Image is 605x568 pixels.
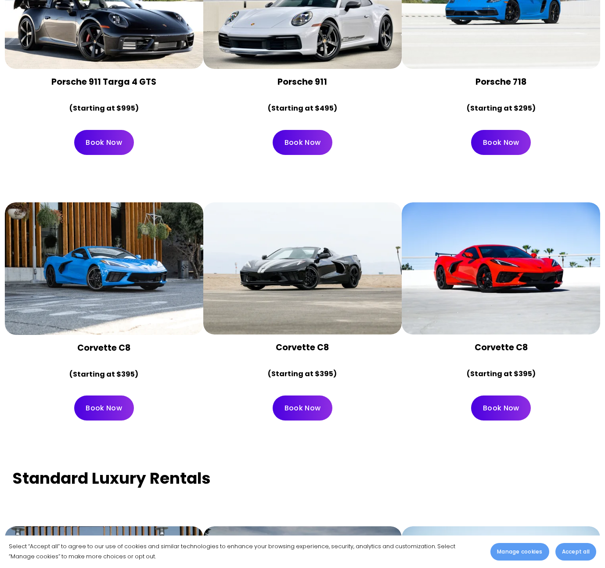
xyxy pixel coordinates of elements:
[74,130,134,155] a: Book Now
[475,342,528,353] strong: Corvette C8
[51,76,156,88] strong: Porsche 911 Targa 4 GTS
[273,130,332,155] a: Book Now
[74,395,134,421] a: Book Now
[69,369,138,379] strong: (Starting at $395)
[12,467,211,489] strong: Standard Luxury Rentals
[276,342,329,353] strong: Corvette C8
[467,369,536,379] strong: (Starting at $395)
[475,76,526,88] strong: Porsche 718
[467,103,536,113] strong: (Starting at $295)
[77,342,130,354] strong: Corvette C8
[273,395,332,421] a: Book Now
[562,548,590,556] span: Accept all
[555,543,596,561] button: Accept all
[203,202,402,335] button: Sport Cars For Rent in Los Angeles
[9,542,482,562] p: Select “Accept all” to agree to our use of cookies and similar technologies to enhance your brows...
[268,103,337,113] strong: (Starting at $495)
[277,76,327,88] strong: Porsche 911
[69,103,139,113] strong: (Starting at $995)
[497,548,542,556] span: Manage cookies
[471,130,531,155] a: Book Now
[471,395,531,421] a: Book Now
[490,543,549,561] button: Manage cookies
[268,369,337,379] strong: (Starting at $395)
